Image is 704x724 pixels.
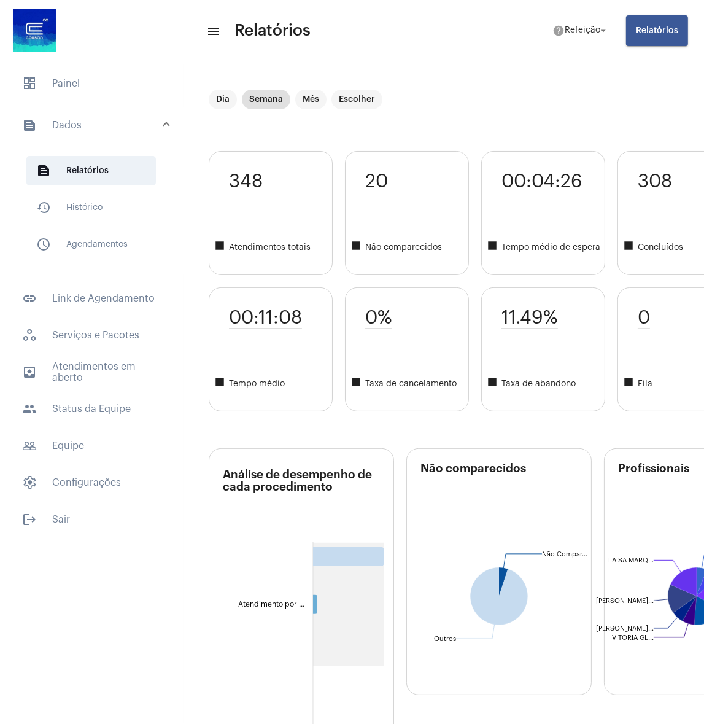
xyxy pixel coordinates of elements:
[545,18,616,43] button: Refeição
[365,171,388,192] span: 20
[10,6,59,55] img: d4669ae0-8c07-2337-4f67-34b0df7f5ae4.jpeg
[420,462,591,518] h3: Não comparecidos
[596,625,654,631] text: [PERSON_NAME]...
[487,376,605,391] span: Taxa de abandono
[7,145,184,276] div: sidenav iconDados
[36,237,51,252] mat-icon: sidenav icon
[22,512,37,527] mat-icon: sidenav icon
[26,193,156,222] span: Histórico
[234,21,311,41] span: Relatórios
[552,25,565,37] mat-icon: help
[214,376,229,391] mat-icon: square
[501,171,582,192] span: 00:04:26
[295,90,327,109] mat-chip: Mês
[612,634,654,640] text: VITORIA GL...
[350,240,468,255] span: Não comparecidos
[22,328,37,343] span: sidenav icon
[487,240,501,255] mat-icon: square
[214,240,229,255] mat-icon: square
[229,308,302,329] span: 00:11:08
[22,365,37,380] mat-icon: sidenav icon
[350,376,468,391] span: Taxa de cancelamento
[501,308,558,329] span: 11.49%
[623,240,638,255] mat-icon: square
[22,118,37,133] mat-icon: sidenav icon
[206,24,219,39] mat-icon: sidenav icon
[26,230,156,259] span: Agendamentos
[12,284,171,313] span: Link de Agendamento
[598,25,609,36] mat-icon: arrow_drop_down
[26,156,156,185] span: Relatórios
[22,475,37,490] span: sidenav icon
[12,69,171,98] span: Painel
[638,308,650,329] span: 0
[638,171,672,192] span: 308
[209,90,237,109] mat-chip: Dia
[313,595,317,614] path: Atendimento por videochamada Não compareceu 20
[214,240,332,255] span: Atendimentos totais
[36,163,51,178] mat-icon: sidenav icon
[636,26,678,35] span: Relatórios
[565,26,600,35] span: Refeição
[12,431,171,461] span: Equipe
[623,376,638,391] mat-icon: square
[22,118,164,133] mat-panel-title: Dados
[12,505,171,534] span: Sair
[608,557,654,564] text: LAISA MARQ...
[242,90,290,109] mat-chip: Semana
[12,321,171,350] span: Serviços e Pacotes
[487,240,605,255] span: Tempo médio de espera
[596,597,654,604] text: [PERSON_NAME]...
[223,469,393,516] h3: Análise de desempenho de cada procedimento
[365,308,392,329] span: 0%
[12,357,171,387] span: Atendimentos em aberto
[22,291,37,306] mat-icon: sidenav icon
[214,376,332,391] span: Tempo médio
[313,547,384,566] path: Atendimento por videochamada Concluído 328
[542,550,587,557] text: Não Compar...
[12,468,171,497] span: Configurações
[238,601,304,609] text: Atendimento por ...
[22,76,37,91] span: sidenav icon
[12,394,171,424] span: Status da Equipe
[229,171,263,192] span: 348
[331,90,382,109] mat-chip: Escolher
[626,15,688,46] button: Relatórios
[350,376,365,391] mat-icon: square
[434,635,456,642] text: Outros
[7,106,184,145] mat-expansion-panel-header: sidenav iconDados
[22,438,37,453] mat-icon: sidenav icon
[487,376,501,391] mat-icon: square
[22,402,37,416] mat-icon: sidenav icon
[350,240,365,255] mat-icon: square
[36,200,51,215] mat-icon: sidenav icon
